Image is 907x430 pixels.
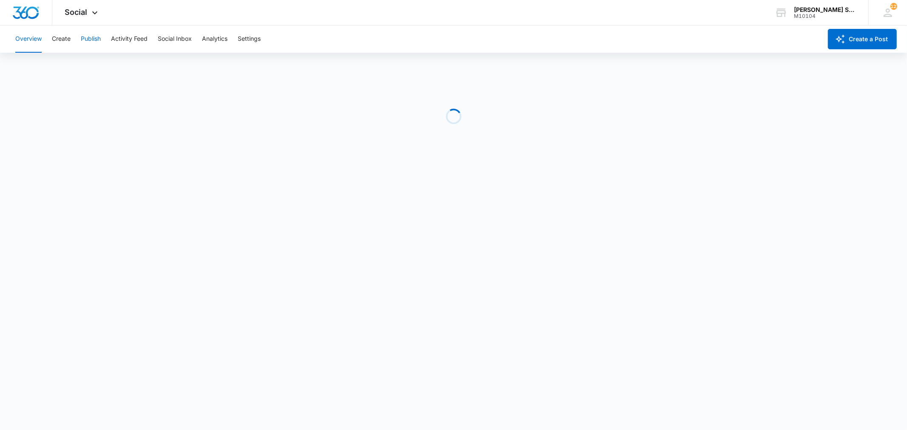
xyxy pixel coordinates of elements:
button: Activity Feed [111,25,148,53]
button: Create a Post [828,29,897,49]
span: 123 [890,3,897,10]
div: notifications count [890,3,897,10]
button: Create [52,25,71,53]
div: account id [794,13,856,19]
button: Analytics [202,25,227,53]
span: Social [65,8,88,17]
button: Overview [15,25,42,53]
button: Publish [81,25,101,53]
div: account name [794,6,856,13]
button: Settings [238,25,261,53]
button: Social Inbox [158,25,192,53]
